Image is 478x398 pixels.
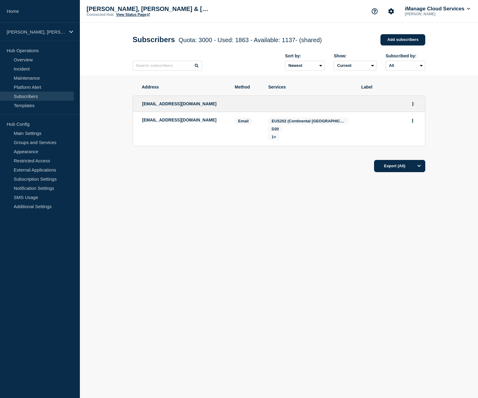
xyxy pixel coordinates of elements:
[116,13,150,17] a: View Status Page
[285,53,325,58] div: Sort by:
[87,5,209,13] p: [PERSON_NAME], [PERSON_NAME] & [PERSON_NAME], P.C. (e-4349)
[380,34,425,45] a: Add subscribers
[234,118,253,125] span: Email
[179,37,322,43] span: Quota: 3000 - Used: 1863 - Available: 1137 - (shared)
[368,5,381,18] button: Support
[142,101,216,106] span: [EMAIL_ADDRESS][DOMAIN_NAME]
[404,6,471,12] button: iManage Cloud Services
[133,61,202,71] input: Search subscribers
[142,85,226,89] span: Address
[285,61,325,71] select: Sort by
[334,61,376,71] select: Deleted
[7,29,65,34] p: [PERSON_NAME], [PERSON_NAME] & [PERSON_NAME], P.C. (e-4349)
[87,13,114,17] p: Connected Hub
[142,118,225,122] p: [EMAIL_ADDRESS][DOMAIN_NAME]
[386,53,425,58] div: Subscribed by:
[268,85,352,89] span: Services
[235,85,259,89] span: Method
[385,5,398,18] button: Account settings
[386,61,425,71] select: Subscribed by
[404,12,467,16] p: [PERSON_NAME]
[361,85,416,89] span: Label
[133,35,322,44] h1: Subscribers
[374,160,425,172] button: Export (All)
[272,119,355,123] span: EUS202 (Continental [GEOGRAPHIC_DATA])
[413,160,425,172] button: Options
[272,127,279,131] span: D20
[409,99,417,109] button: Actions
[334,53,376,58] div: Show:
[409,116,416,125] button: Actions
[272,135,276,139] span: 1+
